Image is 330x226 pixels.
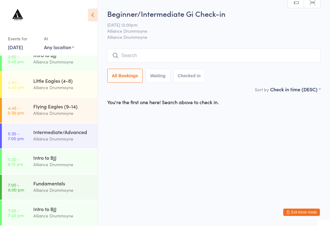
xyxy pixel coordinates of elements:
div: Intro to BJJ [33,154,92,161]
time: 5:30 - 7:00 pm [8,131,24,141]
div: You're the first one here! Search above to check in. [107,99,219,105]
a: 5:30 -7:00 pmIntermediate/AdvancedAlliance Drummoyne [2,123,97,148]
a: 4:45 -5:30 pmFlying Eagles (9-14)Alliance Drummoyne [2,98,97,123]
a: 2:00 -2:45 pmIntro to BJJAlliance Drummoyne [2,46,97,71]
button: All Bookings [107,69,143,83]
time: 5:30 - 6:15 pm [8,157,23,166]
time: 4:00 - 4:45 pm [8,80,24,89]
a: 7:00 -8:00 pmFundamentalsAlliance Drummoyne [2,175,97,200]
div: Alliance Drummoyne [33,135,92,142]
div: Alliance Drummoyne [33,110,92,117]
time: 4:45 - 5:30 pm [8,105,24,115]
div: Alliance Drummoyne [33,58,92,65]
div: Intro to BJJ [33,206,92,212]
time: 7:00 - 7:45 pm [8,208,24,218]
div: At [44,34,74,44]
div: Events for [8,34,38,44]
div: Alliance Drummoyne [33,84,92,91]
div: Alliance Drummoyne [33,161,92,168]
a: 4:00 -4:45 pmLittle Eagles (4-8)Alliance Drummoyne [2,72,97,97]
div: Little Eagles (4-8) [33,77,92,84]
span: Alliance Drummoyne [107,34,321,40]
span: Alliance Drummoyne [107,28,311,34]
button: Waiting [146,69,170,83]
img: Alliance Drummoyne [6,5,29,27]
input: Search [107,49,321,63]
div: Intermediate/Advanced [33,129,92,135]
label: Sort by [255,86,269,93]
time: 7:00 - 8:00 pm [8,182,24,192]
a: 5:30 -6:15 pmIntro to BJJAlliance Drummoyne [2,149,97,174]
div: Flying Eagles (9-14) [33,103,92,110]
button: Exit kiosk mode [283,209,320,216]
div: Any location [44,44,74,50]
a: [DATE] [8,44,23,50]
h2: Beginner/Intermediate Gi Check-in [107,9,321,19]
div: Fundamentals [33,180,92,187]
div: Alliance Drummoyne [33,187,92,194]
a: 7:00 -7:45 pmIntro to BJJAlliance Drummoyne [2,200,97,225]
div: Check in time (DESC) [270,86,321,93]
span: [DATE] 12:00pm [107,22,311,28]
button: Checked in [173,69,205,83]
div: Alliance Drummoyne [33,212,92,219]
time: 2:00 - 2:45 pm [8,54,24,64]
